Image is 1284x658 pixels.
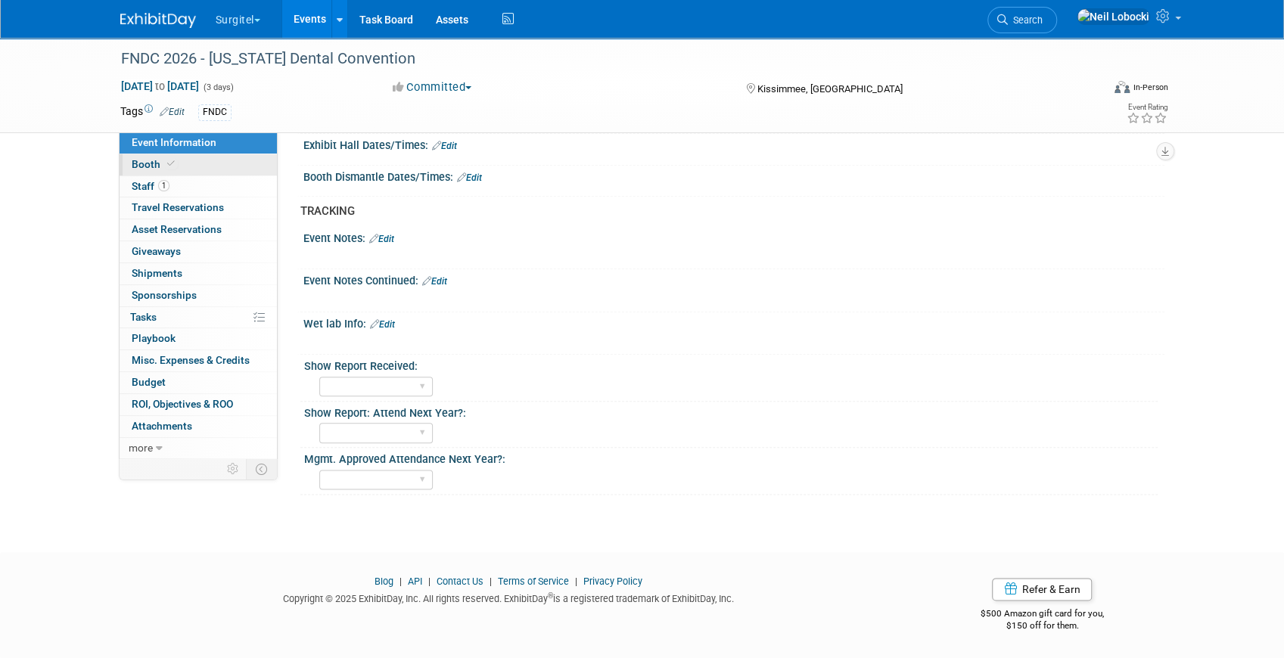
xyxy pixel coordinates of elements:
[120,104,185,121] td: Tags
[132,180,169,192] span: Staff
[432,141,457,151] a: Edit
[132,245,181,257] span: Giveaways
[303,312,1164,332] div: Wet lab Info:
[132,136,216,148] span: Event Information
[304,355,1158,374] div: Show Report Received:
[1132,82,1167,93] div: In-Person
[422,276,447,287] a: Edit
[387,79,477,95] button: Committed
[437,576,483,587] a: Contact Us
[202,82,234,92] span: (3 days)
[396,576,406,587] span: |
[130,311,157,323] span: Tasks
[120,438,277,459] a: more
[160,107,185,117] a: Edit
[303,227,1164,247] div: Event Notes:
[304,448,1158,467] div: Mgmt. Approved Attendance Next Year?:
[132,398,233,410] span: ROI, Objectives & ROO
[369,234,394,244] a: Edit
[375,576,393,587] a: Blog
[120,588,898,606] div: Copyright © 2025 ExhibitDay, Inc. All rights reserved. ExhibitDay is a registered trademark of Ex...
[120,372,277,393] a: Budget
[116,45,1079,73] div: FNDC 2026 - [US_STATE] Dental Convention
[1126,104,1167,111] div: Event Rating
[457,172,482,183] a: Edit
[498,576,569,587] a: Terms of Service
[304,402,1158,421] div: Show Report: Attend Next Year?:
[1012,79,1168,101] div: Event Format
[486,576,496,587] span: |
[987,7,1057,33] a: Search
[583,576,642,587] a: Privacy Policy
[120,13,196,28] img: ExhibitDay
[132,223,222,235] span: Asset Reservations
[132,420,192,432] span: Attachments
[992,578,1092,601] a: Refer & Earn
[132,354,250,366] span: Misc. Expenses & Credits
[1077,8,1150,25] img: Neil Lobocki
[132,201,224,213] span: Travel Reservations
[120,197,277,219] a: Travel Reservations
[120,219,277,241] a: Asset Reservations
[132,332,176,344] span: Playbook
[158,180,169,191] span: 1
[757,83,903,95] span: Kissimmee, [GEOGRAPHIC_DATA]
[120,241,277,262] a: Giveaways
[167,160,175,168] i: Booth reservation complete
[246,459,277,479] td: Toggle Event Tabs
[220,459,247,479] td: Personalize Event Tab Strip
[198,104,232,120] div: FNDC
[1115,81,1130,93] img: Format-Inperson.png
[571,576,581,587] span: |
[120,263,277,284] a: Shipments
[920,619,1164,632] div: $150 off for them.
[920,597,1164,632] div: $500 Amazon gift card for you,
[120,307,277,328] a: Tasks
[132,289,197,301] span: Sponsorships
[408,576,422,587] a: API
[120,79,200,93] span: [DATE] [DATE]
[153,80,167,92] span: to
[303,166,1164,185] div: Booth Dismantle Dates/Times:
[300,203,1153,219] div: TRACKING
[120,394,277,415] a: ROI, Objectives & ROO
[120,416,277,437] a: Attachments
[120,285,277,306] a: Sponsorships
[424,576,434,587] span: |
[129,442,153,454] span: more
[120,350,277,371] a: Misc. Expenses & Credits
[120,328,277,349] a: Playbook
[120,154,277,175] a: Booth
[132,376,166,388] span: Budget
[548,591,553,600] sup: ®
[132,267,182,279] span: Shipments
[1008,14,1043,26] span: Search
[120,176,277,197] a: Staff1
[303,269,1164,289] div: Event Notes Continued:
[303,134,1164,154] div: Exhibit Hall Dates/Times:
[370,319,395,330] a: Edit
[120,132,277,154] a: Event Information
[132,158,178,170] span: Booth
